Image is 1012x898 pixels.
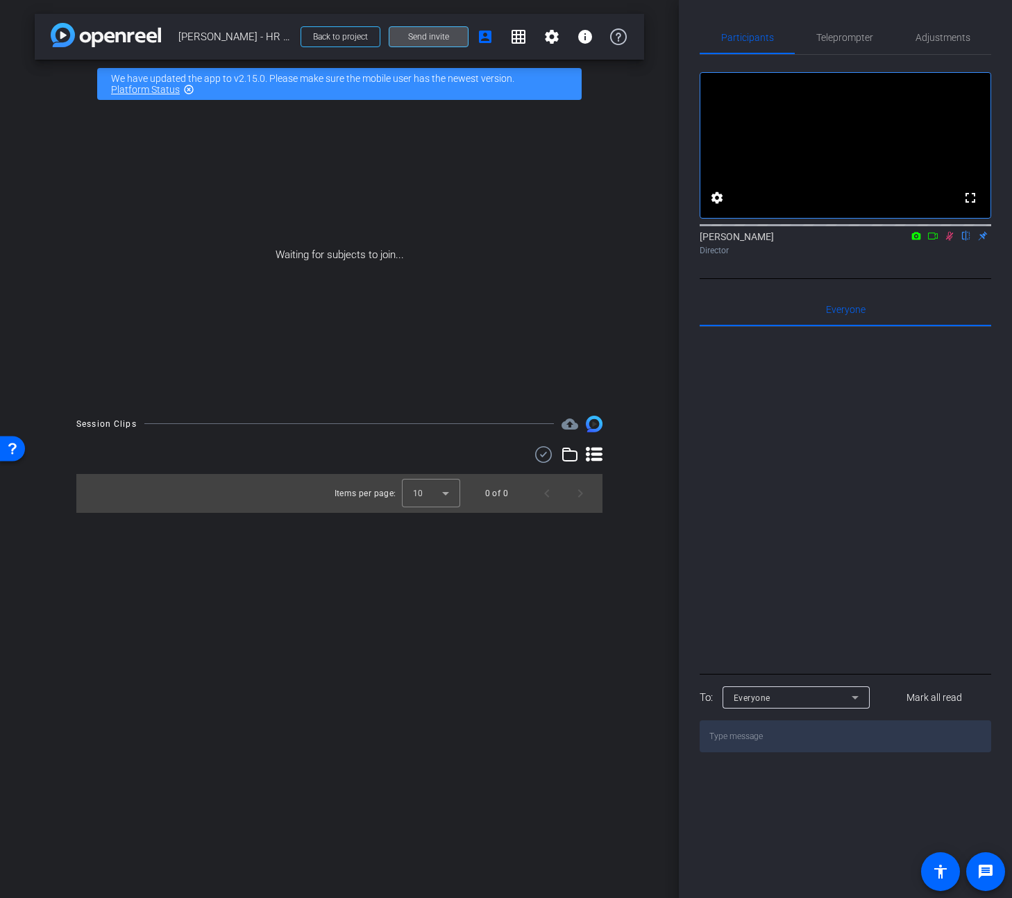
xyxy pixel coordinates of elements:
mat-icon: fullscreen [962,189,979,206]
div: Session Clips [76,417,137,431]
div: 0 of 0 [485,486,508,500]
button: Back to project [301,26,380,47]
span: Everyone [734,693,770,703]
button: Previous page [530,477,564,510]
span: [PERSON_NAME] - HR SYM Video [178,23,292,51]
span: Everyone [826,305,866,314]
span: Teleprompter [816,33,873,42]
mat-icon: settings [543,28,560,45]
span: Participants [721,33,774,42]
button: Mark all read [878,685,992,710]
span: Destinations for your clips [562,416,578,432]
button: Next page [564,477,597,510]
mat-icon: account_box [477,28,494,45]
div: We have updated the app to v2.15.0. Please make sure the mobile user has the newest version. [97,68,582,100]
span: Adjustments [916,33,970,42]
mat-icon: grid_on [510,28,527,45]
mat-icon: highlight_off [183,84,194,95]
img: Session clips [586,416,602,432]
mat-icon: flip [958,229,975,242]
mat-icon: cloud_upload [562,416,578,432]
span: Send invite [408,31,449,42]
span: Mark all read [906,691,962,705]
mat-icon: accessibility [932,863,949,880]
div: [PERSON_NAME] [700,230,991,257]
a: Platform Status [111,84,180,95]
div: Director [700,244,991,257]
div: Waiting for subjects to join... [35,108,644,402]
span: Back to project [313,32,368,42]
img: app-logo [51,23,161,47]
button: Send invite [389,26,469,47]
mat-icon: message [977,863,994,880]
mat-icon: info [577,28,593,45]
mat-icon: settings [709,189,725,206]
div: To: [700,690,713,706]
div: Items per page: [335,486,396,500]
